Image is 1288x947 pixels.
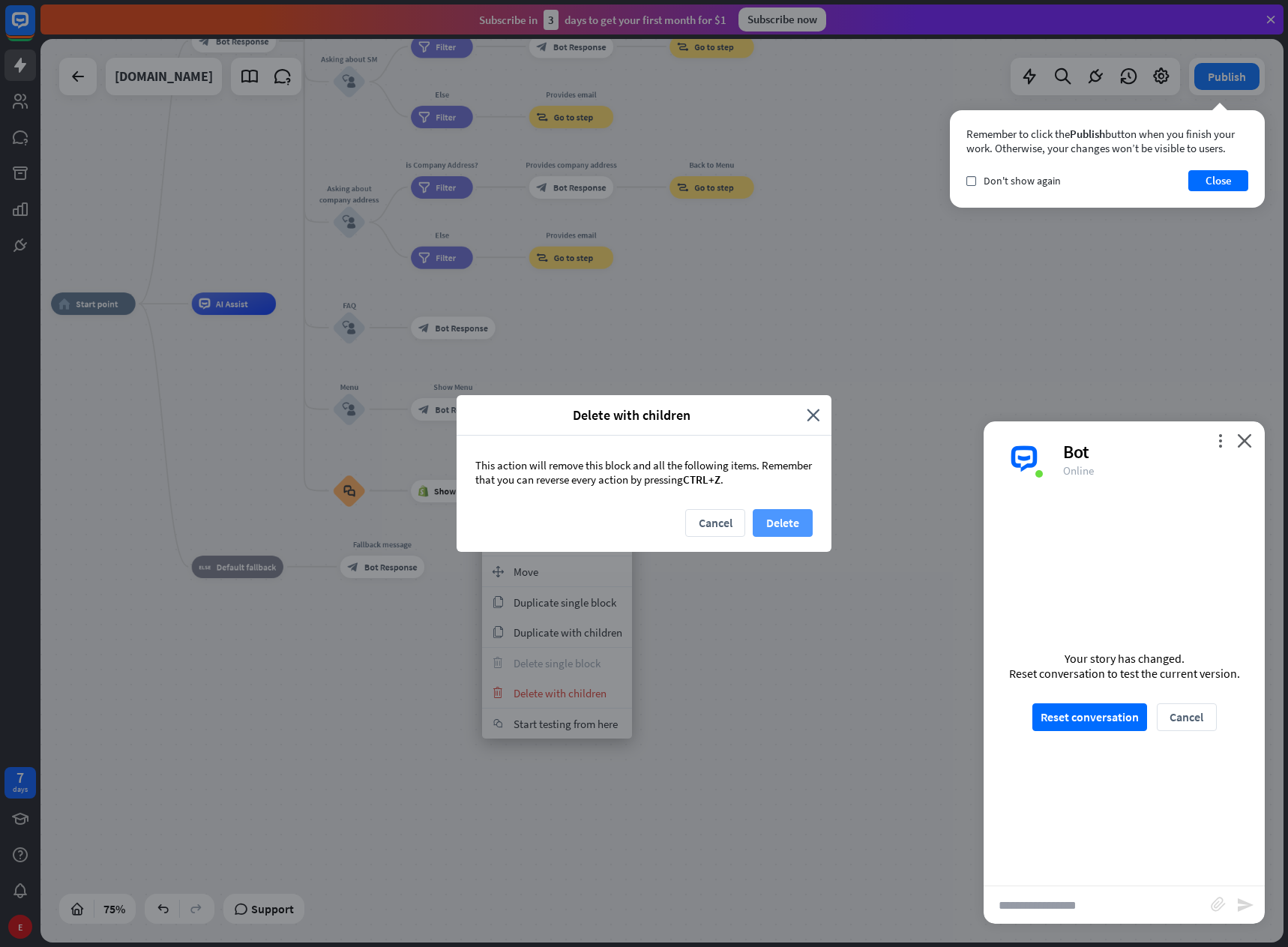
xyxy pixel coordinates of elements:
[685,509,745,537] button: Cancel
[1236,896,1254,914] i: send
[457,436,831,509] div: This action will remove this block and all the following items. Remember that you can reverse eve...
[1237,433,1252,448] i: close
[1009,666,1240,681] div: Reset conversation to test the current version.
[468,406,795,424] span: Delete with children
[12,6,57,51] button: Open LiveChat chat widget
[1213,433,1227,448] i: more_vert
[1188,170,1248,191] button: Close
[1032,703,1147,731] button: Reset conversation
[984,174,1061,187] span: Don't show again
[966,127,1248,155] div: Remember to click the button when you finish your work. Otherwise, your changes won’t be visible ...
[807,406,820,424] i: close
[683,472,720,487] span: CTRL+Z
[1063,463,1247,478] div: Online
[1070,127,1105,141] span: Publish
[1009,651,1240,666] div: Your story has changed.
[1211,897,1226,912] i: block_attachment
[1157,703,1217,731] button: Cancel
[1063,440,1247,463] div: Bot
[753,509,813,537] button: Delete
